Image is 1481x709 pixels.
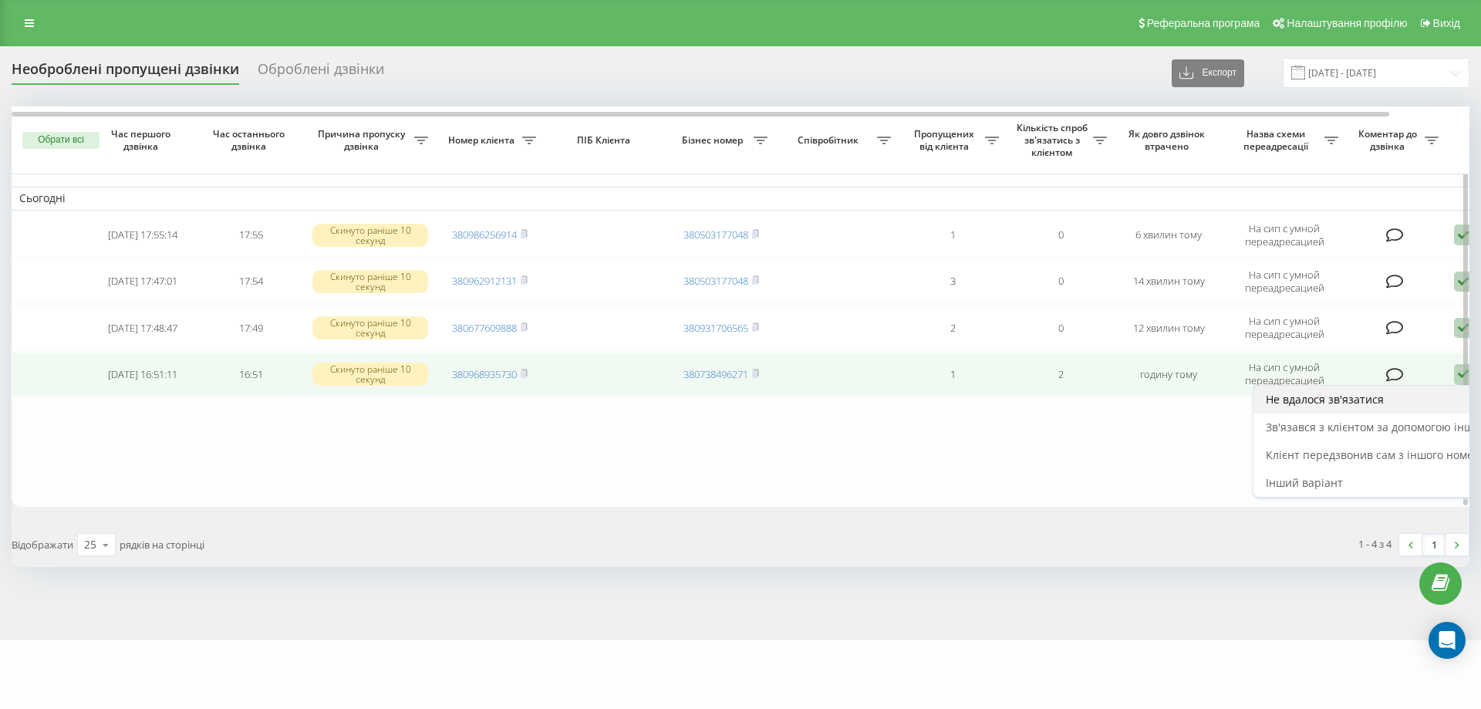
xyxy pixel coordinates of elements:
[12,61,239,85] div: Необроблені пропущені дзвінки
[1429,622,1466,659] div: Open Intercom Messenger
[1014,122,1093,158] span: Кількість спроб зв'язатись з клієнтом
[1223,214,1346,257] td: На сип с умной переадресацией
[1007,353,1115,396] td: 2
[1223,260,1346,303] td: На сип с умной переадресацией
[1266,475,1343,490] span: Інший варіант
[444,134,522,147] span: Номер клієнта
[1266,392,1384,407] span: Не вдалося зв'язатися
[899,260,1007,303] td: 3
[209,128,292,152] span: Час останнього дзвінка
[675,134,754,147] span: Бізнес номер
[84,537,96,552] div: 25
[1115,214,1223,257] td: 6 хвилин тому
[683,274,748,288] a: 380503177048
[1422,534,1446,555] a: 1
[1115,260,1223,303] td: 14 хвилин тому
[197,306,305,349] td: 17:49
[1007,214,1115,257] td: 0
[312,316,428,339] div: Скинуто раніше 10 секунд
[312,363,428,386] div: Скинуто раніше 10 секунд
[12,538,73,552] span: Відображати
[899,353,1007,396] td: 1
[258,61,384,85] div: Оброблені дзвінки
[1147,17,1260,29] span: Реферальна програма
[683,228,748,241] a: 380503177048
[452,228,517,241] a: 380986256914
[1007,260,1115,303] td: 0
[452,367,517,381] a: 380968935730
[312,270,428,293] div: Скинуто раніше 10 секунд
[1223,306,1346,349] td: На сип с умной переадресацией
[312,128,414,152] span: Причина пропуску дзвінка
[906,128,985,152] span: Пропущених від клієнта
[1230,128,1324,152] span: Назва схеми переадресації
[197,353,305,396] td: 16:51
[1172,59,1244,87] button: Експорт
[89,353,197,396] td: [DATE] 16:51:11
[1115,353,1223,396] td: годину тому
[557,134,654,147] span: ПІБ Клієнта
[120,538,204,552] span: рядків на сторінці
[683,321,748,335] a: 380931706565
[899,306,1007,349] td: 2
[312,224,428,247] div: Скинуто раніше 10 секунд
[452,321,517,335] a: 380677609888
[1354,128,1425,152] span: Коментар до дзвінка
[783,134,877,147] span: Співробітник
[101,128,184,152] span: Час першого дзвінка
[899,214,1007,257] td: 1
[1223,353,1346,396] td: На сип с умной переадресацией
[1127,128,1210,152] span: Як довго дзвінок втрачено
[1358,536,1392,552] div: 1 - 4 з 4
[197,214,305,257] td: 17:55
[1433,17,1460,29] span: Вихід
[22,132,100,149] button: Обрати всі
[89,306,197,349] td: [DATE] 17:48:47
[683,367,748,381] a: 380738496271
[89,214,197,257] td: [DATE] 17:55:14
[1287,17,1407,29] span: Налаштування профілю
[197,260,305,303] td: 17:54
[1007,306,1115,349] td: 0
[1115,306,1223,349] td: 12 хвилин тому
[89,260,197,303] td: [DATE] 17:47:01
[452,274,517,288] a: 380962912131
